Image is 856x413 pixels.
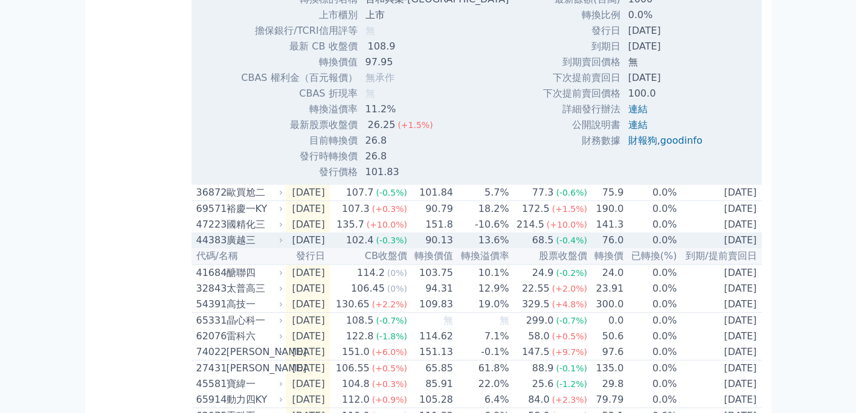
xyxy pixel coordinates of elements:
[514,217,547,232] div: 214.5
[552,284,587,293] span: (+2.0%)
[678,264,762,281] td: [DATE]
[678,217,762,232] td: [DATE]
[408,232,454,248] td: 90.13
[286,392,330,408] td: [DATE]
[196,345,224,359] div: 74022
[240,70,358,86] td: CBAS 權利金（百元報價）
[227,361,281,376] div: [PERSON_NAME]
[520,297,552,312] div: 329.5
[397,120,433,130] span: (+1.5%)
[520,281,552,296] div: 22.55
[530,233,556,248] div: 68.5
[240,86,358,101] td: CBAS 折現率
[358,133,519,149] td: 26.8
[621,7,712,23] td: 0.0%
[227,202,281,216] div: 裕慶一KY
[660,135,703,146] a: goodinfo
[344,329,376,344] div: 122.8
[372,204,407,214] span: (+0.3%)
[196,313,224,328] div: 65331
[628,103,648,115] a: 連結
[358,101,519,117] td: 11.2%
[588,296,624,313] td: 300.0
[286,185,330,201] td: [DATE]
[227,297,281,312] div: 高技一
[240,39,358,54] td: 最新 CB 收盤價
[454,248,510,264] th: 轉換溢價率
[365,25,375,36] span: 無
[408,392,454,408] td: 105.28
[408,376,454,392] td: 85.91
[196,361,224,376] div: 27431
[454,264,510,281] td: 10.1%
[196,281,224,296] div: 32843
[621,23,712,39] td: [DATE]
[227,313,281,328] div: 晶心科一
[588,232,624,248] td: 76.0
[624,217,677,232] td: 0.0%
[624,392,677,408] td: 0.0%
[408,281,454,296] td: 94.31
[556,235,587,245] span: (-0.4%)
[454,360,510,377] td: 61.8%
[510,248,588,264] th: 股票收盤價
[372,395,407,405] span: (+0.9%)
[240,133,358,149] td: 目前轉換價
[520,202,552,216] div: 172.5
[196,185,224,200] div: 36872
[286,360,330,377] td: [DATE]
[333,297,372,312] div: 130.65
[454,392,510,408] td: 6.4%
[556,188,587,197] span: (-0.6%)
[286,281,330,296] td: [DATE]
[588,328,624,344] td: 50.6
[330,248,408,264] th: CB收盤價
[454,281,510,296] td: 12.9%
[530,361,556,376] div: 88.9
[408,264,454,281] td: 103.75
[408,201,454,217] td: 90.79
[358,7,519,23] td: 上市
[365,72,394,83] span: 無承作
[286,264,330,281] td: [DATE]
[443,315,453,326] span: 無
[556,316,587,325] span: (-0.7%)
[286,328,330,344] td: [DATE]
[333,361,372,376] div: 106.55
[387,284,407,293] span: (0%)
[624,264,677,281] td: 0.0%
[358,164,519,180] td: 101.83
[624,376,677,392] td: 0.0%
[365,88,375,99] span: 無
[355,266,387,280] div: 114.2
[408,217,454,232] td: 151.8
[408,360,454,377] td: 65.85
[624,328,677,344] td: 0.0%
[542,133,621,149] td: 財務數據
[286,376,330,392] td: [DATE]
[588,248,624,264] th: 轉換價
[628,119,648,130] a: 連結
[408,248,454,264] th: 轉換價值
[624,296,677,313] td: 0.0%
[542,39,621,54] td: 到期日
[628,135,657,146] a: 財報狗
[344,185,376,200] div: 107.7
[624,281,677,296] td: 0.0%
[588,360,624,377] td: 135.0
[500,315,509,326] span: 無
[454,217,510,232] td: -10.6%
[530,185,556,200] div: 77.3
[621,70,712,86] td: [DATE]
[227,185,281,200] div: 歐買尬二
[542,7,621,23] td: 轉換比例
[286,201,330,217] td: [DATE]
[547,220,587,229] span: (+10.0%)
[286,217,330,232] td: [DATE]
[286,248,330,264] th: 發行日
[196,392,224,407] div: 65914
[340,202,372,216] div: 107.3
[340,345,372,359] div: 151.0
[372,299,407,309] span: (+2.2%)
[542,117,621,133] td: 公開說明書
